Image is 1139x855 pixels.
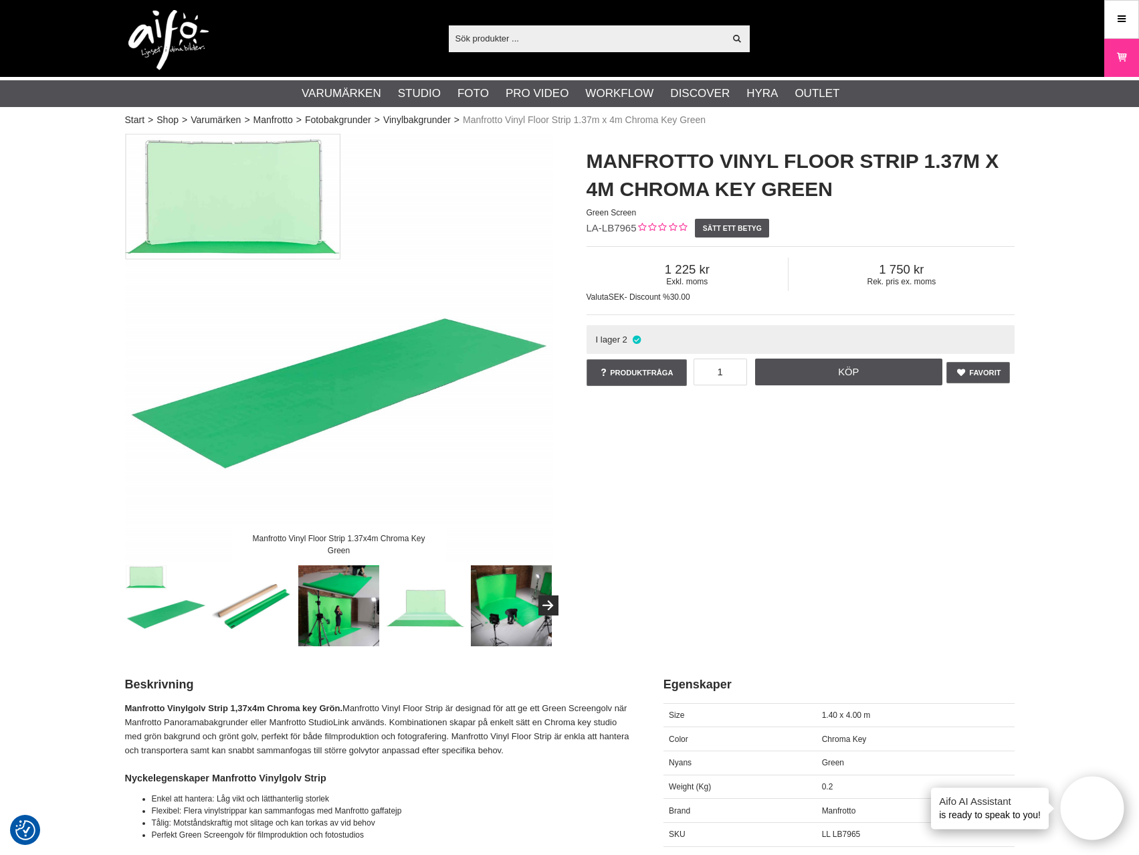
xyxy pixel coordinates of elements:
img: Manfrotto Vinyl Floor Strip 1.37x4m Chroma Key Green [125,134,553,562]
li: Flexibel: Flera vinylstrippar kan sammanfogas med Manfrotto gaffatejp [152,805,630,817]
span: > [148,113,153,127]
div: Kundbetyg: 0 [637,221,687,235]
a: Workflow [585,85,653,102]
span: Weight (Kg) [669,782,711,791]
a: Manfrotto [253,113,293,127]
p: Manfrotto Vinyl Floor Strip är designad för att ge ett Green Screengolv när Manfrotto Panoramabak... [125,702,630,757]
li: Tålig: Motståndskraftig mot slitage och kan torkas av vid behov [152,817,630,829]
div: is ready to speak to you! [931,787,1049,829]
input: Sök produkter ... [449,28,725,48]
img: Grönt vinylgolv som levereras på rulle [212,565,293,646]
a: Varumärken [302,85,381,102]
span: > [182,113,187,127]
img: Manfrotto Vinyl Floor Strip 1.37x4m Chroma Key Green [126,565,207,646]
span: 30.00 [670,292,690,302]
a: Outlet [795,85,839,102]
span: Manfrotto Vinyl Floor Strip 1.37m x 4m Chroma Key Green [463,113,706,127]
span: LA-LB7965 [587,222,637,233]
a: Vinylbakgrunder [383,113,451,127]
span: Rek. pris ex. moms [789,277,1014,286]
img: Flera vinylstrippar kan enkelt fogas samman [385,565,465,646]
span: Nyans [669,758,692,767]
a: Pro Video [506,85,568,102]
span: 1.40 x 4.00 m [822,710,871,720]
a: Favorit [946,362,1010,383]
a: Start [125,113,145,127]
span: I lager [595,335,620,345]
span: SEK [609,292,625,302]
span: 1 225 [587,262,789,277]
span: Exkl. moms [587,277,789,286]
span: > [244,113,249,127]
a: Discover [670,85,730,102]
div: Manfrotto Vinyl Floor Strip 1.37x4m Chroma Key Green [232,527,446,562]
a: Shop [157,113,179,127]
a: Sätt ett betyg [695,219,769,237]
span: 0.2 [822,782,833,791]
span: Manfrotto [822,806,856,816]
strong: Manfrotto Vinylgolv Strip 1,37x4m Chroma key Grön. [125,703,343,713]
h2: Beskrivning [125,676,630,693]
span: > [454,113,459,127]
img: logo.png [128,10,209,70]
span: LL LB7965 [822,830,861,839]
a: Fotobakgrunder [305,113,371,127]
h1: Manfrotto Vinyl Floor Strip 1.37m x 4m Chroma Key Green [587,147,1015,203]
button: Samtyckesinställningar [15,818,35,842]
span: Color [669,735,688,744]
span: - Discount % [625,292,670,302]
span: Chroma Key [822,735,867,744]
li: Enkel att hantera: Låg vikt och lätthanterlig storlek [152,793,630,805]
span: Green [822,758,844,767]
a: Studio [398,85,441,102]
li: Perfekt Green Screengolv för filmproduktion och fotostudios [152,829,630,841]
img: Perfekt för att snabbt skapa en chromakey studio för film och foto [471,565,552,646]
h4: Nyckelegenskaper Manfrotto Vinylgolv Strip [125,771,630,785]
span: Green Screen [587,208,637,217]
span: Brand [669,806,690,816]
a: Varumärken [191,113,241,127]
span: Valuta [587,292,609,302]
a: Hyra [746,85,778,102]
i: I lager [631,335,642,345]
a: Produktfråga [587,359,687,386]
span: Size [669,710,684,720]
h2: Egenskaper [663,676,1015,693]
span: > [296,113,302,127]
button: Next [538,595,558,615]
span: SKU [669,830,686,839]
a: Köp [755,359,942,385]
span: 1 750 [789,262,1014,277]
img: Revisit consent button [15,820,35,840]
img: Enkel hantering, kombineras med chromakey bakgrund (ingår ej) [298,565,379,646]
span: > [375,113,380,127]
h4: Aifo AI Assistant [939,794,1041,808]
a: Foto [457,85,489,102]
span: 2 [623,335,627,345]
